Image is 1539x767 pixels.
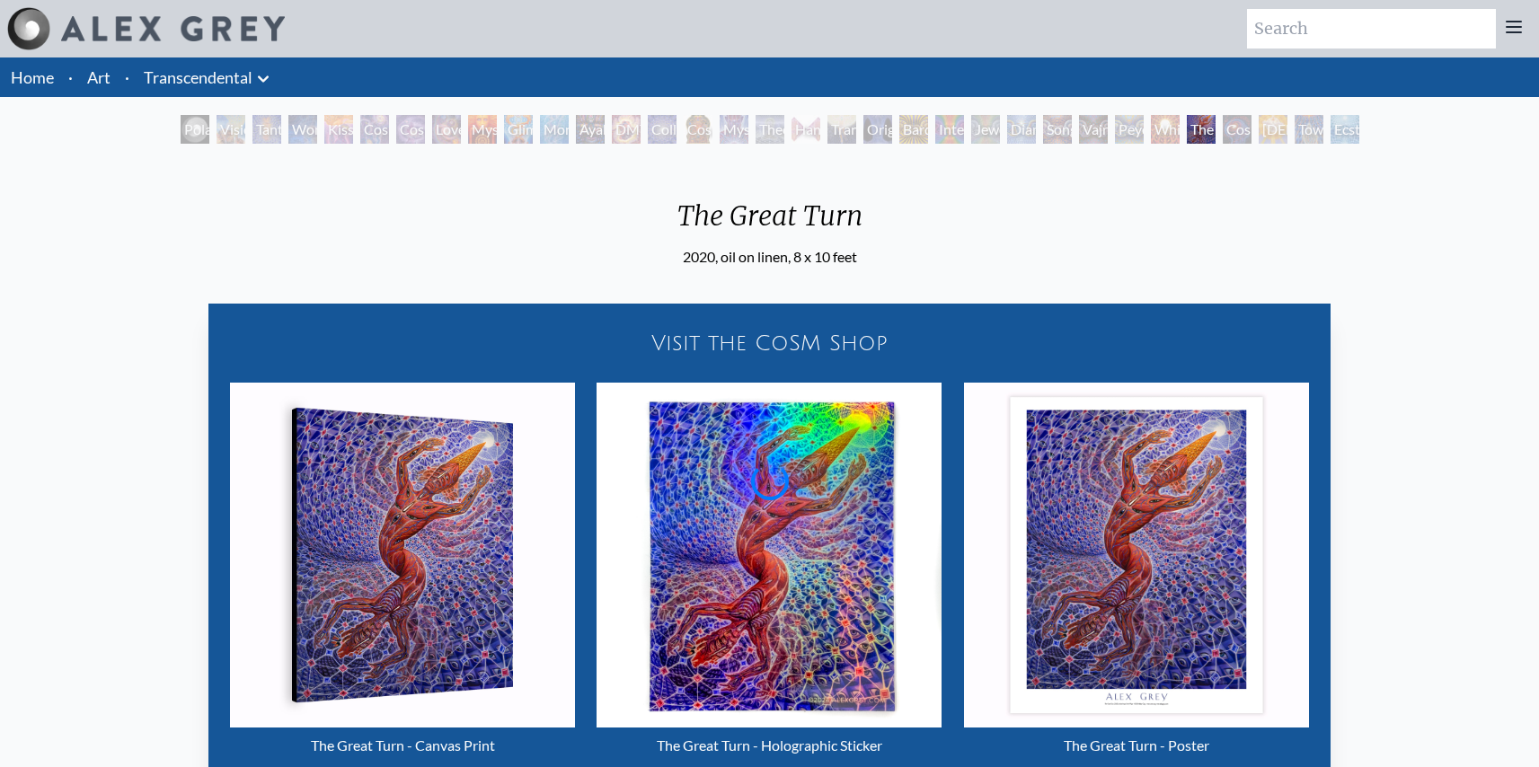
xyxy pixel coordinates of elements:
div: Cosmic Artist [396,115,425,144]
div: Original Face [863,115,892,144]
div: Diamond Being [1007,115,1036,144]
a: The Great Turn - Canvas Print [230,383,575,763]
div: Peyote Being [1115,115,1144,144]
a: The Great Turn - Holographic Sticker [597,383,942,763]
div: Vajra Being [1079,115,1108,144]
a: Home [11,67,54,87]
div: Bardo Being [899,115,928,144]
div: Song of Vajra Being [1043,115,1072,144]
a: Visit the CoSM Shop [219,314,1320,372]
div: Theologue [756,115,784,144]
div: Kiss of the [MEDICAL_DATA] [324,115,353,144]
div: The Great Turn [1187,115,1216,144]
img: The Great Turn - Canvas Print [230,383,575,727]
div: Glimpsing the Empyrean [504,115,533,144]
input: Search [1247,9,1496,48]
div: Cosmic Consciousness [1223,115,1252,144]
div: DMT - The Spirit Molecule [612,115,641,144]
a: Transcendental [144,65,252,90]
div: Interbeing [935,115,964,144]
div: Wonder [288,115,317,144]
div: Ayahuasca Visitation [576,115,605,144]
div: Toward the One [1295,115,1323,144]
img: The Great Turn - Poster [964,383,1309,727]
div: Cosmic Creativity [360,115,389,144]
a: The Great Turn - Poster [964,383,1309,763]
div: Mystic Eye [720,115,748,144]
div: Hands that See [792,115,820,144]
a: Art [87,65,111,90]
div: Collective Vision [648,115,677,144]
div: Monochord [540,115,569,144]
div: Visionary Origin of Language [217,115,245,144]
img: The Great Turn - Holographic Sticker [597,383,942,727]
div: The Great Turn - Holographic Sticker [597,727,942,763]
div: Polar Unity Spiral [181,115,209,144]
div: The Great Turn - Poster [964,727,1309,763]
div: [DEMOGRAPHIC_DATA] [1259,115,1287,144]
div: Tantra [252,115,281,144]
div: The Great Turn [663,199,877,246]
div: 2020, oil on linen, 8 x 10 feet [663,246,877,268]
div: Mysteriosa 2 [468,115,497,144]
div: Transfiguration [827,115,856,144]
li: · [61,57,80,97]
div: White Light [1151,115,1180,144]
div: Ecstasy [1331,115,1359,144]
div: Cosmic [DEMOGRAPHIC_DATA] [684,115,712,144]
div: The Great Turn - Canvas Print [230,727,575,763]
div: Jewel Being [971,115,1000,144]
div: Love is a Cosmic Force [432,115,461,144]
li: · [118,57,137,97]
